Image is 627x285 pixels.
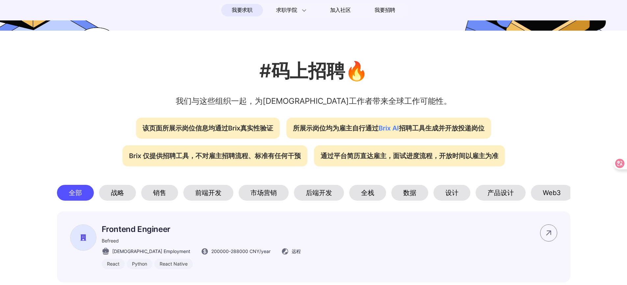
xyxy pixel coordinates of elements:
[276,6,297,14] span: 求职学院
[127,259,152,269] div: Python
[375,6,395,14] span: 我要招聘
[136,118,280,139] div: 该页面所展示岗位信息均通过Brix真实性验证
[154,259,193,269] div: React Native
[476,185,526,201] div: 产品设计
[102,224,301,234] p: Frontend Engineer
[102,259,125,269] div: React
[330,5,351,15] span: 加入社区
[141,185,178,201] div: 销售
[122,145,307,166] div: Brix 仅提供招聘工具，不对雇主招聘流程、标准有任何干预
[112,248,190,255] span: [DEMOGRAPHIC_DATA] Employment
[391,185,428,201] div: 数据
[433,185,470,201] div: 设计
[99,185,136,201] div: 战略
[183,185,233,201] div: 前端开发
[349,185,386,201] div: 全栈
[211,248,271,255] span: 200000 - 288000 CNY /year
[57,185,94,201] div: 全部
[232,5,252,15] span: 我要求职
[531,185,573,201] div: Web3
[379,124,399,132] span: Brix AI
[292,248,301,255] span: 远程
[239,185,289,201] div: 市场营销
[314,145,505,166] div: 通过平台简历直达雇主，面试进度流程，开放时间以雇主为准
[286,118,491,139] div: 所展示岗位均为雇主自行通过 招聘工具生成并开放投递岗位
[294,185,344,201] div: 后端开发
[102,238,119,243] span: Befreed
